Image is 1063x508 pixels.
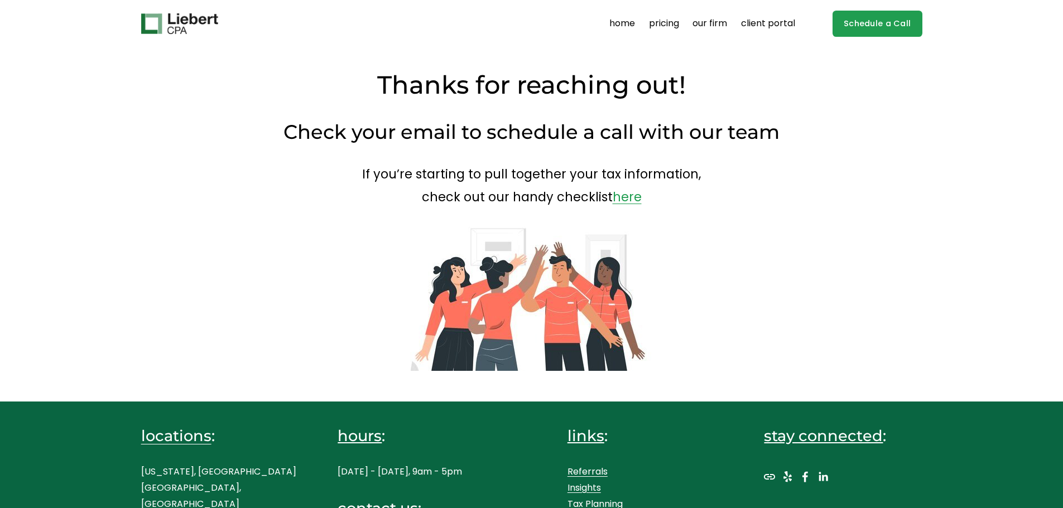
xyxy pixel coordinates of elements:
a: client portal [741,15,795,33]
a: Facebook [800,471,811,482]
a: URL [764,471,775,482]
p: If you’re starting to pull together your tax information, check out our handy checklist [141,163,922,208]
a: Referrals [567,464,608,480]
h4: : [567,425,725,446]
span: links [567,427,604,445]
a: Schedule a Call [833,11,922,37]
a: pricing [649,15,679,33]
img: Liebert CPA [141,13,218,35]
span: stay connected [764,427,883,445]
a: here [613,188,642,206]
h4: : [141,425,299,446]
h2: Thanks for reaching out! [141,69,922,101]
a: LinkedIn [817,471,829,482]
h3: Check your email to schedule a call with our team [141,119,922,146]
a: locations [141,425,211,446]
a: Insights [567,480,601,496]
h4: : [338,425,496,446]
h4: : [764,425,922,446]
a: Yelp [782,471,793,482]
a: our firm [692,15,727,33]
p: [DATE] - [DATE], 9am - 5pm [338,464,496,480]
a: home [609,15,635,33]
span: hours [338,427,382,445]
